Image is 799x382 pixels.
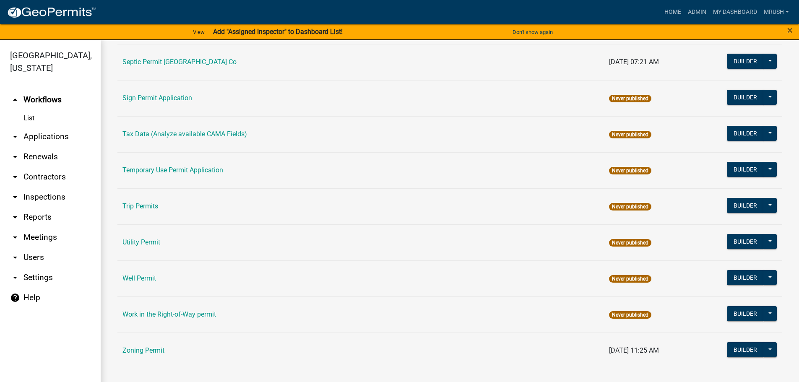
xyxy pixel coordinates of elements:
button: Builder [727,162,764,177]
i: arrow_drop_down [10,252,20,262]
span: × [787,24,793,36]
i: arrow_drop_down [10,192,20,202]
span: Never published [609,239,651,247]
span: Never published [609,311,651,319]
a: Admin [684,4,710,20]
span: Never published [609,203,651,210]
strong: Add "Assigned Inspector" to Dashboard List! [213,28,343,36]
i: arrow_drop_down [10,132,20,142]
button: Builder [727,306,764,321]
i: arrow_drop_down [10,172,20,182]
a: MRush [760,4,792,20]
a: Sign Permit Application [122,94,192,102]
a: My Dashboard [710,4,760,20]
button: Close [787,25,793,35]
a: Work in the Right-of-Way permit [122,310,216,318]
i: arrow_drop_down [10,232,20,242]
span: Never published [609,95,651,102]
span: [DATE] 11:25 AM [609,346,659,354]
i: arrow_drop_down [10,212,20,222]
i: arrow_drop_down [10,273,20,283]
button: Builder [727,342,764,357]
a: Tax Data (Analyze available CAMA Fields) [122,130,247,138]
button: Builder [727,234,764,249]
a: Utility Permit [122,238,160,246]
button: Don't show again [509,25,556,39]
a: Zoning Permit [122,346,164,354]
a: Trip Permits [122,202,158,210]
span: Never published [609,131,651,138]
a: Septic Permit [GEOGRAPHIC_DATA] Co [122,58,237,66]
button: Builder [727,54,764,69]
i: arrow_drop_down [10,152,20,162]
a: Temporary Use Permit Application [122,166,223,174]
button: Builder [727,126,764,141]
span: [DATE] 07:21 AM [609,58,659,66]
span: Never published [609,275,651,283]
i: help [10,293,20,303]
span: Never published [609,167,651,174]
i: arrow_drop_up [10,95,20,105]
button: Builder [727,90,764,105]
a: Well Permit [122,274,156,282]
button: Builder [727,270,764,285]
a: View [190,25,208,39]
a: Home [661,4,684,20]
button: Builder [727,198,764,213]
